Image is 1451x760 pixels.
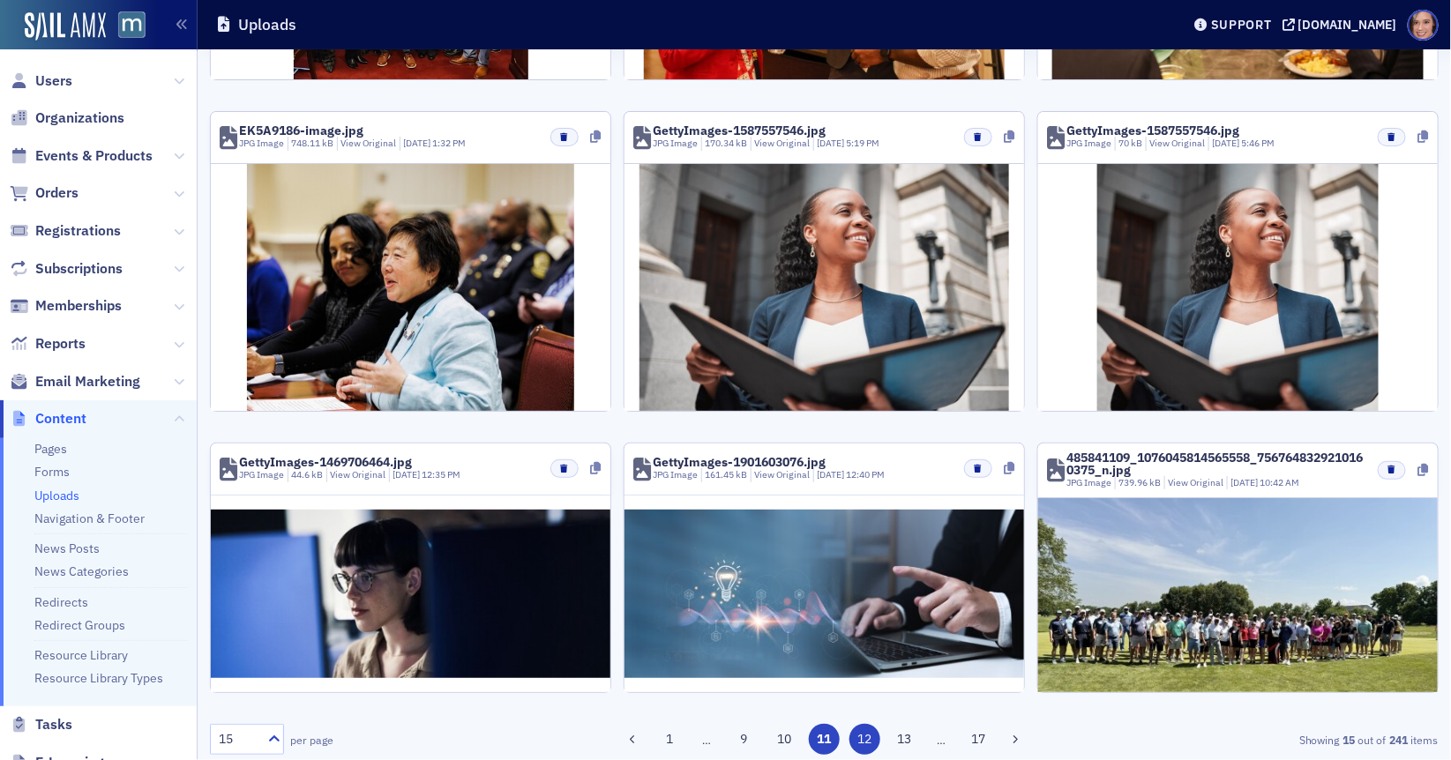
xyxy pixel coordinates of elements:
div: 44.6 kB [288,468,324,482]
div: GettyImages-1901603076.jpg [653,456,826,468]
span: … [695,732,720,748]
div: 739.96 kB [1115,476,1162,490]
button: 10 [769,724,800,755]
a: View Original [1149,137,1205,149]
span: [DATE] [1212,137,1241,149]
span: 12:35 PM [422,468,460,481]
a: View Original [1168,476,1223,488]
div: GettyImages-1587557546.jpg [653,124,826,137]
span: Orders [35,183,79,203]
button: 17 [963,724,994,755]
div: 161.45 kB [701,468,748,482]
span: [DATE] [1230,476,1260,488]
a: Email Marketing [10,372,140,391]
span: Organizations [35,108,124,128]
span: Reports [35,334,86,354]
div: 70 kB [1115,137,1143,151]
a: Subscriptions [10,259,123,279]
span: 1:32 PM [432,137,466,149]
div: 485841109_1076045814565558_7567648329210160375_n.jpg [1066,451,1365,476]
div: JPG Image [653,468,698,482]
div: JPG Image [239,137,284,151]
a: Users [10,71,72,91]
span: Events & Products [35,146,153,166]
button: 1 [654,724,685,755]
a: Registrations [10,221,121,241]
span: Tasks [35,715,72,734]
a: View Original [754,468,810,481]
div: GettyImages-1469706464.jpg [239,456,412,468]
a: Navigation & Footer [34,510,145,526]
img: SailAMX [25,12,106,41]
a: News Posts [34,540,100,556]
a: News Categories [34,563,129,579]
a: Content [10,409,86,428]
span: 5:19 PM [846,137,879,149]
div: 170.34 kB [701,137,748,151]
span: 10:42 AM [1260,476,1299,488]
span: [DATE] [403,137,432,149]
span: [DATE] [817,468,846,481]
div: GettyImages-1587557546.jpg [1066,124,1239,137]
a: View Original [330,468,385,481]
a: Resource Library Types [34,670,163,686]
a: View Original [754,137,810,149]
button: 12 [849,724,880,755]
a: View Original [340,137,396,149]
span: Subscriptions [35,259,123,279]
span: Profile [1408,10,1439,41]
div: EK5A9186-image.jpg [239,124,363,137]
div: [DOMAIN_NAME] [1298,17,1397,33]
span: Memberships [35,296,122,316]
img: SailAMX [118,11,146,39]
button: 11 [809,724,840,755]
span: [DATE] [393,468,422,481]
span: 5:46 PM [1241,137,1275,149]
a: Redirect Groups [34,617,125,633]
button: 13 [889,724,920,755]
div: 15 [219,730,258,749]
button: [DOMAIN_NAME] [1283,19,1403,31]
div: 748.11 kB [288,137,334,151]
a: Tasks [10,715,72,734]
div: JPG Image [239,468,284,482]
span: Content [35,409,86,428]
label: per page [290,732,333,748]
span: 12:40 PM [846,468,885,481]
a: Reports [10,334,86,354]
div: Showing out of items [1042,732,1439,748]
a: Resource Library [34,647,128,663]
span: [DATE] [817,137,846,149]
strong: 241 [1387,732,1411,748]
a: Uploads [34,488,79,503]
div: JPG Image [653,137,698,151]
span: Email Marketing [35,372,140,391]
div: JPG Image [1066,137,1111,151]
button: 9 [729,724,759,755]
h1: Uploads [238,14,296,35]
div: JPG Image [1066,476,1111,490]
strong: 15 [1340,732,1358,748]
span: Registrations [35,221,121,241]
a: View Homepage [106,11,146,41]
a: Forms [34,464,70,480]
a: Organizations [10,108,124,128]
span: … [930,732,954,748]
a: Memberships [10,296,122,316]
a: Orders [10,183,79,203]
span: Users [35,71,72,91]
a: Events & Products [10,146,153,166]
a: Redirects [34,594,88,610]
div: Support [1211,17,1272,33]
a: Pages [34,441,67,457]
